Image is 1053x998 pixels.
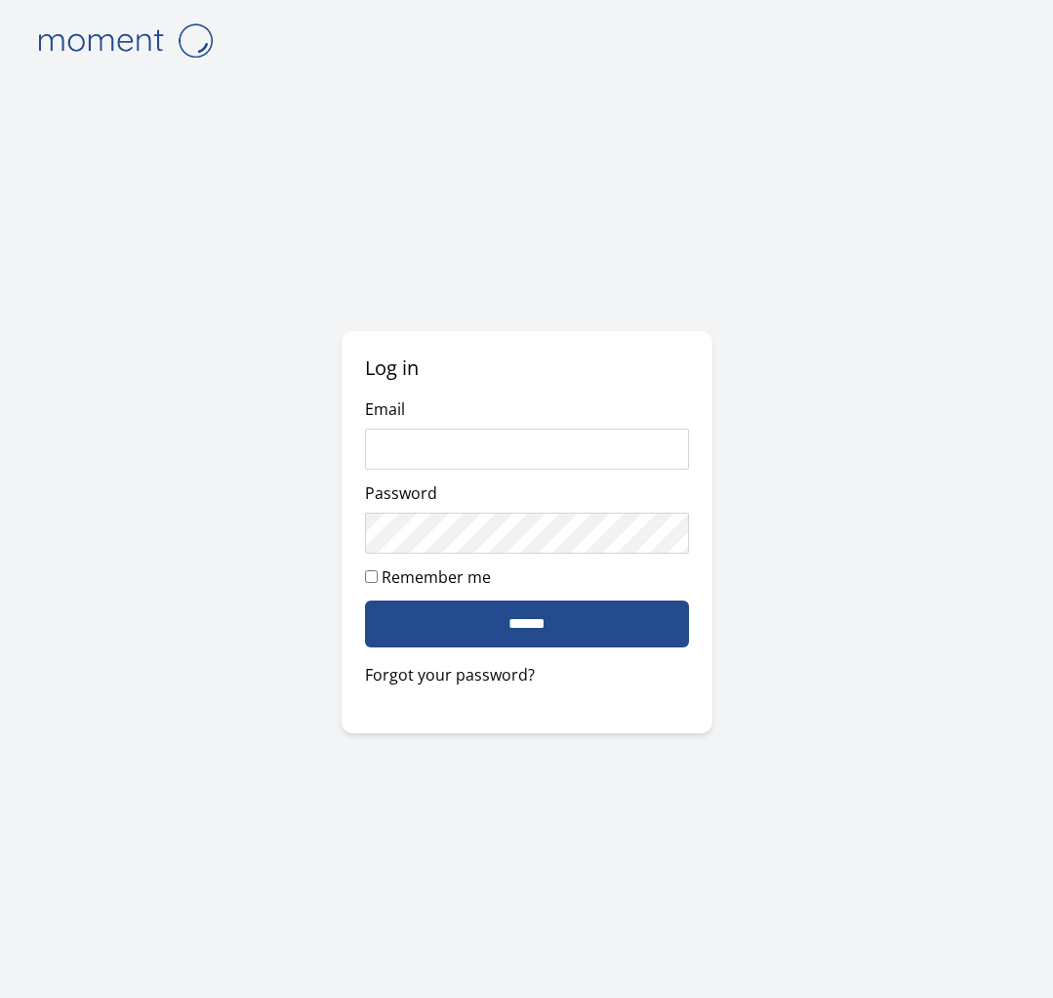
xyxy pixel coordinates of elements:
h2: Log in [365,354,689,382]
label: Password [365,482,437,504]
label: Email [365,398,405,420]
label: Remember me [382,566,491,588]
img: logo-4e3dc11c47720685a147b03b5a06dd966a58ff35d612b21f08c02c0306f2b779.png [27,16,223,65]
a: Forgot your password? [365,663,689,686]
